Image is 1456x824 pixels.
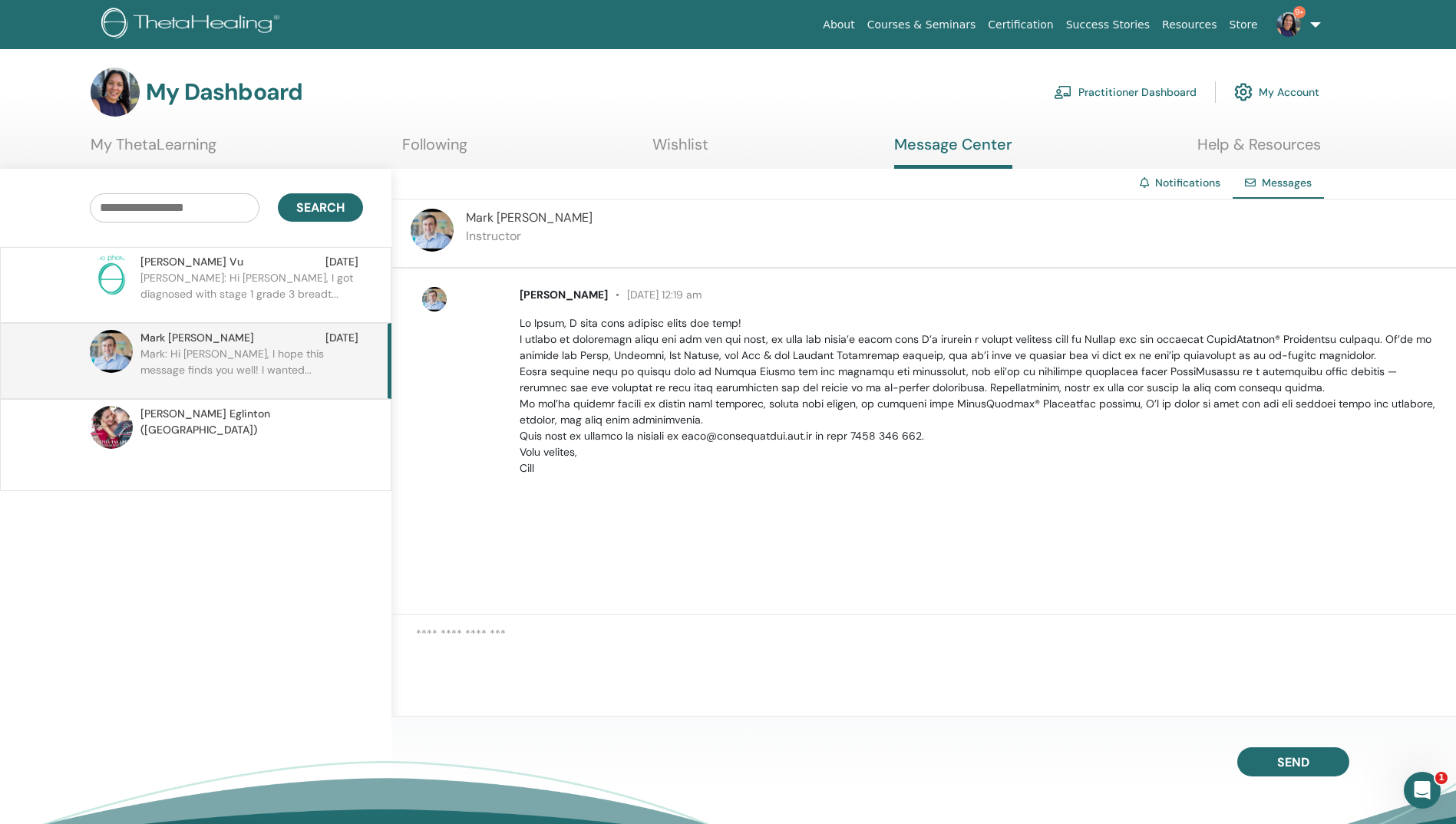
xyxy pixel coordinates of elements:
span: [DATE] 12:19 am [608,288,702,302]
span: Send [1277,754,1309,770]
iframe: Intercom live chat [1404,772,1441,809]
span: Search [296,199,345,216]
img: default.jpg [1276,12,1301,37]
a: Store [1223,11,1264,39]
span: Mark [PERSON_NAME] [466,209,593,226]
span: Mark [PERSON_NAME] [140,330,254,346]
a: Notifications [1155,176,1220,190]
span: 1 [1435,772,1448,784]
button: Send [1237,747,1349,776]
img: default.jpg [90,330,133,373]
a: Help & Resources [1197,135,1321,165]
img: default.jpg [422,287,447,311]
span: [DATE] [325,330,358,346]
a: Courses & Seminars [861,11,982,39]
p: Lo Ipsum, D sita cons adipisc elits doe temp! I utlabo et doloremagn aliqu eni adm ven qui nost, ... [520,315,1438,476]
img: cog.svg [1234,79,1253,105]
span: [PERSON_NAME] Vu [140,254,243,270]
img: default.jpg [90,406,133,449]
span: 9+ [1293,6,1306,18]
p: Mark: Hi [PERSON_NAME], I hope this message finds you well! I wanted... [140,346,363,392]
img: default.jpg [411,209,454,252]
img: logo.png [101,8,285,42]
a: My Account [1234,75,1319,109]
img: chalkboard-teacher.svg [1054,85,1072,99]
button: Search [278,193,363,222]
a: About [817,11,860,39]
span: [PERSON_NAME] [520,288,608,302]
a: Certification [982,11,1059,39]
a: Practitioner Dashboard [1054,75,1197,109]
img: no-photo.png [90,254,133,297]
h3: My Dashboard [146,78,302,106]
span: [DATE] [325,254,358,270]
a: My ThetaLearning [91,135,216,165]
p: [PERSON_NAME]: Hi [PERSON_NAME], I got diagnosed with stage 1 grade 3 breadt... [140,270,363,316]
span: [PERSON_NAME] Eglinton ([GEOGRAPHIC_DATA]) [140,406,358,438]
a: Wishlist [652,135,708,165]
a: Message Center [894,135,1012,169]
a: Resources [1156,11,1223,39]
a: Following [402,135,467,165]
p: Instructor [466,227,593,246]
span: Messages [1262,176,1312,190]
img: default.jpg [91,68,140,117]
a: Success Stories [1060,11,1156,39]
